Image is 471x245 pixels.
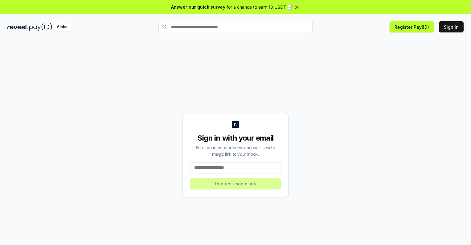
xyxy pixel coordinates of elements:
img: pay_id [29,23,52,31]
span: Answer our quick survey [171,4,225,10]
div: Enter your email address and we’ll send a magic link to your inbox. [190,144,281,157]
img: reveel_dark [7,23,28,31]
button: Sign In [439,21,464,32]
button: Register Pay(ID) [390,21,434,32]
span: for a chance to earn 10 USDT 📝 [227,4,293,10]
div: Alpha [53,23,71,31]
img: logo_small [232,121,239,128]
div: Sign in with your email [190,133,281,143]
